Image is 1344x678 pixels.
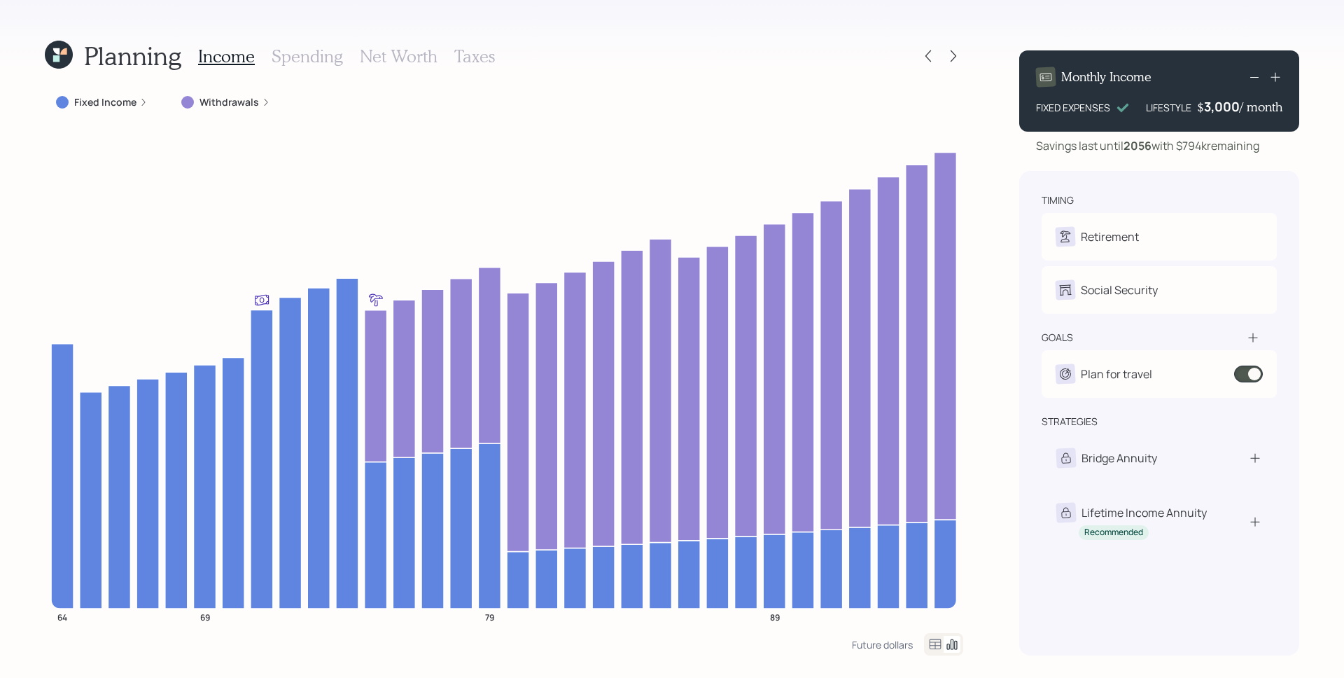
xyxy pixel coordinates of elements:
b: 2056 [1123,138,1151,153]
div: Future dollars [852,638,913,651]
div: Recommended [1084,527,1143,539]
div: timing [1042,193,1074,207]
div: Retirement [1081,228,1139,245]
h3: Income [198,46,255,67]
h3: Net Worth [360,46,437,67]
label: Withdrawals [199,95,259,109]
div: Bridge Annuity [1081,450,1157,466]
div: Savings last until with $794k remaining [1036,137,1259,154]
tspan: 89 [770,611,780,623]
tspan: 64 [57,611,67,623]
h4: $ [1197,99,1204,115]
div: FIXED EXPENSES [1036,100,1110,115]
h3: Taxes [454,46,495,67]
tspan: 69 [200,611,210,623]
label: Fixed Income [74,95,136,109]
h4: / month [1240,99,1282,115]
div: Lifetime Income Annuity [1081,504,1207,521]
h1: Planning [84,41,181,71]
tspan: 79 [485,611,494,623]
div: Plan for travel [1081,366,1152,382]
div: LIFESTYLE [1146,100,1191,115]
h4: Monthly Income [1061,69,1151,85]
div: Social Security [1081,282,1158,298]
h3: Spending [272,46,343,67]
div: 3,000 [1204,98,1240,115]
div: goals [1042,331,1073,345]
div: strategies [1042,415,1098,429]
